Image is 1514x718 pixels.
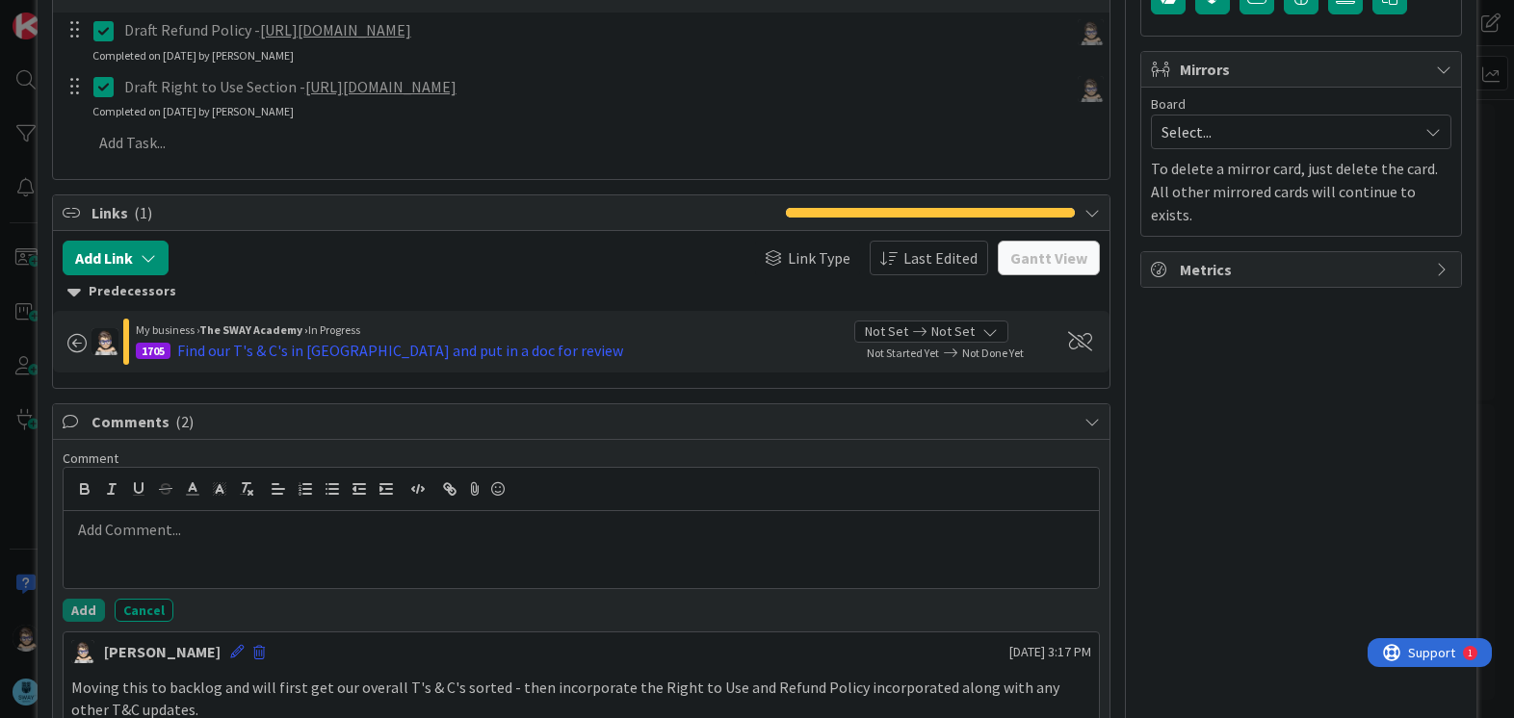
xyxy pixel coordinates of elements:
span: My business › [136,322,199,337]
img: TP [1078,76,1104,102]
div: Completed on [DATE] by [PERSON_NAME] [92,103,294,120]
span: Comments [91,410,1074,433]
span: Not Set [865,321,908,342]
span: Support [40,3,88,26]
img: TP [71,640,94,663]
div: 1 [100,8,105,23]
span: Not Started Yet [867,346,939,360]
span: [DATE] 3:17 PM [1009,642,1091,662]
span: ( 2 ) [175,412,194,431]
span: Links [91,201,775,224]
span: Last Edited [903,246,978,269]
a: [URL][DOMAIN_NAME] [260,20,411,39]
p: Draft Right to Use Section - [124,76,1060,98]
span: Metrics [1180,258,1426,281]
span: Select... [1162,118,1408,145]
span: Mirrors [1180,58,1426,81]
button: Add Link [63,241,169,275]
b: The SWAY Academy › [199,322,308,337]
div: Predecessors [67,281,1094,302]
div: Completed on [DATE] by [PERSON_NAME] [92,47,294,64]
div: 1705 [136,343,170,359]
button: Last Edited [870,241,988,275]
span: Board [1151,97,1186,111]
div: [PERSON_NAME] [104,640,221,663]
p: Draft Refund Policy - [124,19,1060,41]
span: Comment [63,449,118,467]
img: TP [91,328,118,355]
div: Find our T's & C's in [GEOGRAPHIC_DATA] and put in a doc for review [177,339,623,362]
span: ( 1 ) [134,203,152,222]
span: In Progress [308,322,360,337]
span: Link Type [788,246,850,269]
a: [URL][DOMAIN_NAME] [305,77,457,96]
button: Cancel [115,599,173,622]
button: Add [63,599,105,622]
span: Not Done Yet [962,346,1024,360]
span: Not Set [931,321,975,342]
button: Gantt View [998,241,1100,275]
img: TP [1078,19,1104,45]
p: To delete a mirror card, just delete the card. All other mirrored cards will continue to exists. [1151,157,1451,226]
